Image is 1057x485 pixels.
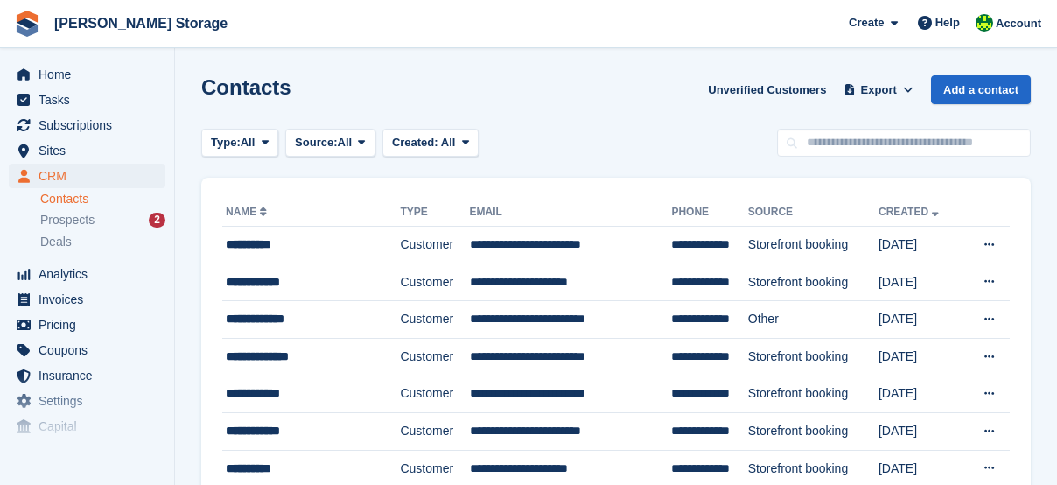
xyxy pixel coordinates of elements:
button: Export [840,75,917,104]
button: Type: All [201,129,278,158]
td: Customer [400,376,469,413]
th: Phone [671,199,747,227]
td: Storefront booking [748,376,878,413]
td: Customer [400,227,469,264]
span: Deals [40,234,72,250]
a: Name [226,206,270,218]
span: Source: [295,134,337,151]
div: 2 [149,213,165,228]
img: Claire Wilson [976,14,993,32]
span: All [441,136,456,149]
span: Type: [211,134,241,151]
a: menu [9,414,165,439]
td: Customer [400,338,469,376]
img: stora-icon-8386f47178a22dfd0bd8f6a31ec36ba5ce8667c1dd55bd0f319d3a0aa187defe.svg [14,11,40,37]
a: Contacts [40,191,165,207]
span: Insurance [38,363,143,388]
td: [DATE] [878,301,962,339]
a: Add a contact [931,75,1031,104]
span: Subscriptions [38,113,143,137]
span: Create [849,14,884,32]
a: menu [9,262,165,286]
span: Export [861,81,897,99]
span: All [241,134,255,151]
td: [DATE] [878,413,962,451]
th: Email [470,199,672,227]
a: menu [9,62,165,87]
td: [DATE] [878,376,962,413]
td: [DATE] [878,227,962,264]
a: menu [9,338,165,362]
button: Created: All [382,129,479,158]
td: [DATE] [878,338,962,376]
span: All [338,134,353,151]
span: Sites [38,138,143,163]
a: menu [9,88,165,112]
td: [DATE] [878,264,962,301]
th: Type [400,199,469,227]
td: Customer [400,264,469,301]
a: menu [9,164,165,188]
span: Home [38,62,143,87]
a: menu [9,113,165,137]
a: Prospects 2 [40,211,165,229]
h1: Contacts [201,75,291,99]
span: Help [935,14,960,32]
a: Deals [40,233,165,251]
span: Capital [38,414,143,439]
td: Customer [400,413,469,451]
span: Settings [38,389,143,413]
a: menu [9,363,165,388]
span: Analytics [38,262,143,286]
a: menu [9,389,165,413]
th: Source [748,199,878,227]
td: Other [748,301,878,339]
span: Prospects [40,212,94,228]
a: Unverified Customers [701,75,833,104]
span: Created: [392,136,438,149]
td: Storefront booking [748,338,878,376]
td: Storefront booking [748,264,878,301]
a: menu [9,313,165,337]
td: Storefront booking [748,227,878,264]
a: [PERSON_NAME] Storage [47,9,234,38]
td: Customer [400,301,469,339]
span: Tasks [38,88,143,112]
span: Coupons [38,338,143,362]
a: menu [9,287,165,312]
td: Storefront booking [748,413,878,451]
span: CRM [38,164,143,188]
button: Source: All [285,129,375,158]
a: menu [9,138,165,163]
span: Account [996,15,1041,32]
span: Invoices [38,287,143,312]
a: Created [878,206,942,218]
span: Pricing [38,313,143,337]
